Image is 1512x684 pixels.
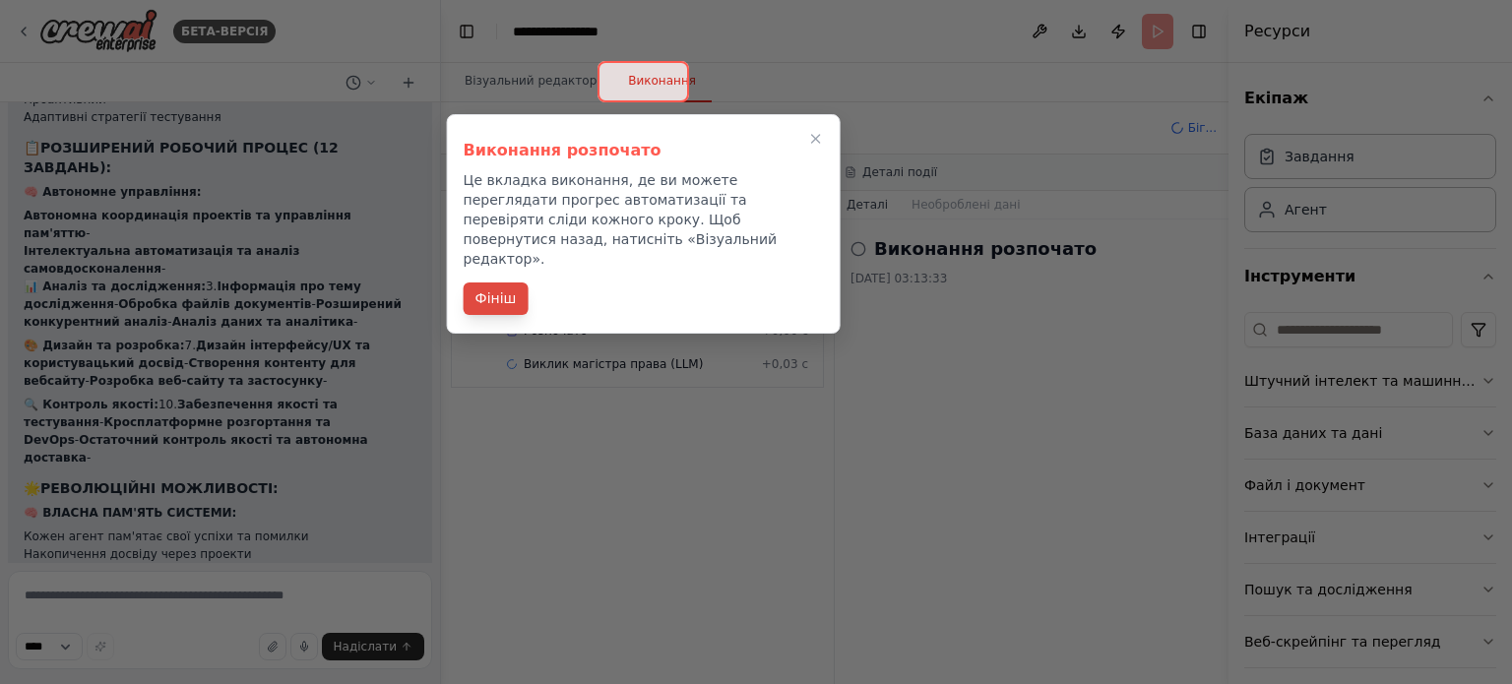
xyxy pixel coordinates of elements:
[464,141,661,159] font: Виконання розпочато
[804,127,828,151] button: Закрити покрокове керівництво
[464,172,778,267] font: Це вкладка виконання, де ви можете переглядати прогрес автоматизації та перевіряти сліди кожного ...
[453,18,480,45] button: Приховати ліву бічну панель
[475,290,517,306] font: Фініш
[464,282,529,315] button: Фініш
